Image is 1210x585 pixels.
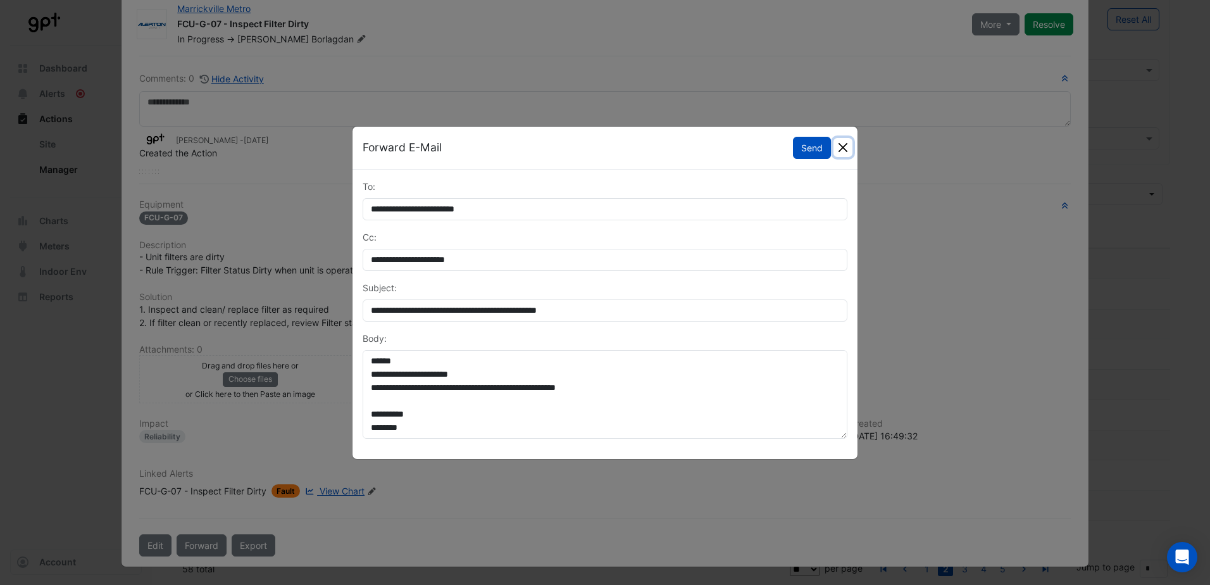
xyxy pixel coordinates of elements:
button: Send [793,137,831,159]
label: To: [363,180,375,193]
div: Open Intercom Messenger [1167,542,1197,572]
label: Subject: [363,281,397,294]
h5: Forward E-Mail [363,139,442,156]
label: Cc: [363,230,377,244]
button: Close [833,138,852,157]
label: Body: [363,332,387,345]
